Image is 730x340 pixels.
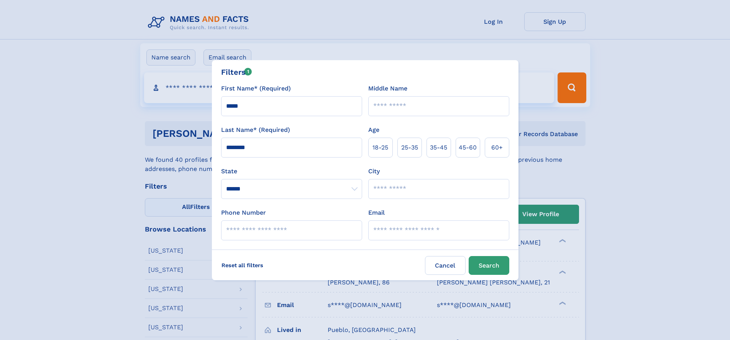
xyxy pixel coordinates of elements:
[221,208,266,217] label: Phone Number
[221,84,291,93] label: First Name* (Required)
[368,84,407,93] label: Middle Name
[401,143,418,152] span: 25‑35
[372,143,388,152] span: 18‑25
[221,167,362,176] label: State
[425,256,466,275] label: Cancel
[491,143,503,152] span: 60+
[459,143,477,152] span: 45‑60
[221,125,290,135] label: Last Name* (Required)
[368,167,380,176] label: City
[430,143,447,152] span: 35‑45
[469,256,509,275] button: Search
[217,256,268,274] label: Reset all filters
[368,208,385,217] label: Email
[368,125,379,135] label: Age
[221,66,252,78] div: Filters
